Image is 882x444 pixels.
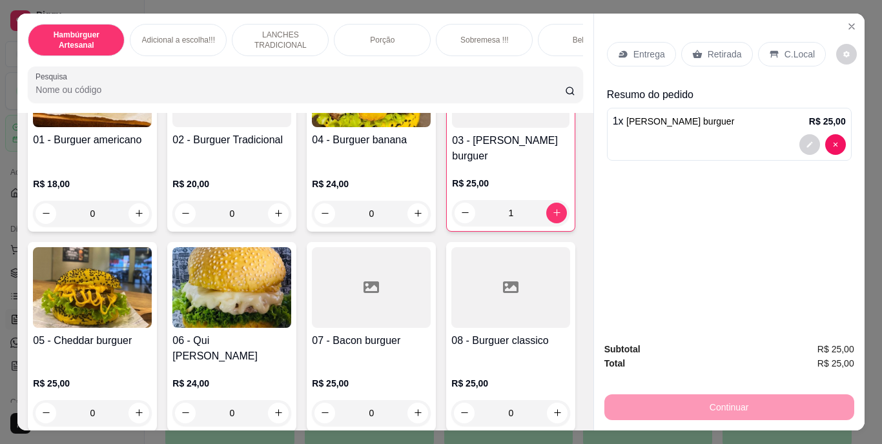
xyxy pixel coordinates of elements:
span: R$ 25,00 [817,342,854,356]
p: R$ 25,00 [452,177,569,190]
button: increase-product-quantity [128,203,149,224]
button: Close [841,16,862,37]
strong: Subtotal [604,344,641,354]
button: decrease-product-quantity [175,203,196,224]
button: decrease-product-quantity [175,403,196,423]
p: R$ 18,00 [33,177,152,190]
p: R$ 25,00 [451,377,570,390]
button: decrease-product-quantity [455,203,475,223]
h4: 01 - Burguer americano [33,132,152,148]
p: Adicional a escolha!!! [142,35,215,45]
h4: 02 - Burguer Tradicional [172,132,291,148]
p: R$ 25,00 [809,115,846,128]
p: Hambúrguer Artesanal [39,30,114,50]
p: R$ 20,00 [172,177,291,190]
p: Porção [370,35,395,45]
button: decrease-product-quantity [36,403,56,423]
p: Resumo do pedido [607,87,852,103]
button: increase-product-quantity [128,403,149,423]
button: decrease-product-quantity [36,203,56,224]
button: increase-product-quantity [407,203,428,224]
img: product-image [33,247,152,328]
button: decrease-product-quantity [314,403,335,423]
p: Sobremesa !!! [460,35,509,45]
p: R$ 24,00 [312,177,431,190]
h4: 04 - Burguer banana [312,132,431,148]
h4: 05 - Cheddar burguer [33,333,152,348]
button: increase-product-quantity [546,203,567,223]
p: C.Local [785,48,815,61]
input: Pesquisa [36,83,565,96]
p: LANCHES TRADICIONAL [243,30,318,50]
button: decrease-product-quantity [454,403,475,423]
h4: 03 - [PERSON_NAME] burguer [452,133,569,164]
p: 1 x [613,114,735,129]
p: R$ 25,00 [33,377,152,390]
span: [PERSON_NAME] burguer [626,116,734,126]
h4: 06 - Qui [PERSON_NAME] [172,333,291,364]
button: decrease-product-quantity [825,134,846,155]
p: R$ 25,00 [312,377,431,390]
img: product-image [172,247,291,328]
h4: 07 - Bacon burguer [312,333,431,348]
button: increase-product-quantity [407,403,428,423]
p: Entrega [633,48,665,61]
strong: Total [604,358,625,368]
button: increase-product-quantity [547,403,568,423]
label: Pesquisa [36,71,72,82]
p: R$ 24,00 [172,377,291,390]
button: increase-product-quantity [268,403,289,423]
button: decrease-product-quantity [314,203,335,224]
button: increase-product-quantity [268,203,289,224]
button: decrease-product-quantity [799,134,820,155]
button: decrease-product-quantity [836,44,857,65]
h4: 08 - Burguer classico [451,333,570,348]
p: Bebidas [573,35,600,45]
span: R$ 25,00 [817,356,854,370]
p: Retirada [708,48,742,61]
